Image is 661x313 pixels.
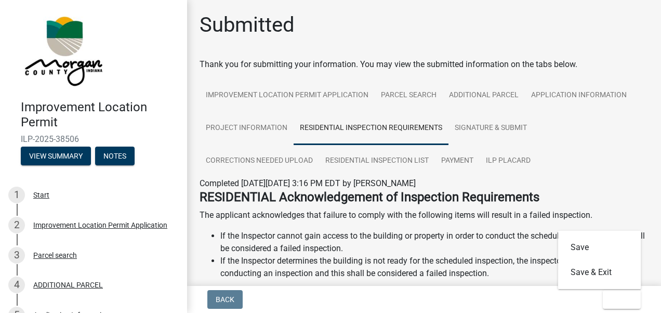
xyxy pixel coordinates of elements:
[525,79,633,112] a: Application Information
[558,260,641,285] button: Save & Exit
[33,221,167,229] div: Improvement Location Permit Application
[200,112,294,145] a: Project Information
[200,145,319,178] a: Corrections Needed Upload
[21,100,179,130] h4: Improvement Location Permit
[319,145,435,178] a: Residential Inspection List
[95,152,135,161] wm-modal-confirm: Notes
[448,112,533,145] a: Signature & Submit
[375,79,443,112] a: Parcel search
[200,58,649,71] div: Thank you for submitting your information. You may view the submitted information on the tabs below.
[8,217,25,233] div: 2
[220,255,649,280] li: If the Inspector determines the building is not ready for the scheduled inspection, the inspector...
[611,295,626,304] span: Exit
[603,290,641,309] button: Exit
[435,145,480,178] a: Payment
[33,281,103,289] div: ADDITIONAL PARCEL
[8,187,25,203] div: 1
[207,290,243,309] button: Back
[21,147,91,165] button: View Summary
[294,112,448,145] a: Residential Inspection Requirements
[216,295,234,304] span: Back
[443,79,525,112] a: ADDITIONAL PARCEL
[21,152,91,161] wm-modal-confirm: Summary
[21,11,104,89] img: Morgan County, Indiana
[21,134,166,144] span: ILP-2025-38506
[8,277,25,293] div: 4
[8,247,25,264] div: 3
[33,252,77,259] div: Parcel search
[200,209,649,221] p: The applicant acknowledges that failure to comply with the following items will result in a faile...
[558,235,641,260] button: Save
[558,231,641,289] div: Exit
[200,12,295,37] h1: Submitted
[220,230,649,255] li: If the Inspector cannot gain access to the building or property in order to conduct the scheduled...
[33,191,49,199] div: Start
[200,79,375,112] a: Improvement Location Permit Application
[200,190,539,204] strong: RESIDENTIAL Acknowledgement of Inspection Requirements
[95,147,135,165] button: Notes
[200,178,416,188] span: Completed [DATE][DATE] 3:16 PM EDT by [PERSON_NAME]
[480,145,537,178] a: ILP Placard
